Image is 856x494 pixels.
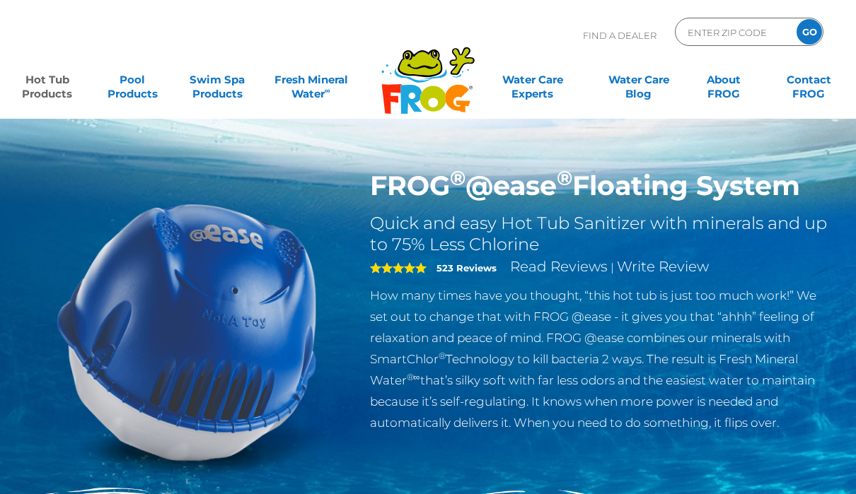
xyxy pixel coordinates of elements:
[436,262,497,274] strong: 523 Reviews
[370,285,832,433] p: How many times have you thought, “this hot tub is just too much work!” We set out to change that ...
[690,66,757,94] a: AboutFROG
[270,66,352,94] a: Fresh MineralWater∞
[510,258,608,275] a: Read Reviews
[797,19,822,45] input: GO
[557,165,572,190] sup: ®
[407,372,420,382] sup: ®∞
[99,66,166,94] a: PoolProducts
[775,66,842,94] a: ContactFROG
[370,170,832,202] h1: FROG @ease Floating System
[606,66,672,94] a: Water CareBlog
[479,66,586,94] a: Water CareExperts
[617,258,709,275] a: Write Review
[439,351,446,361] sup: ®
[374,28,482,114] img: Frog Products Logo
[450,165,465,190] sup: ®
[185,66,251,94] a: Swim SpaProducts
[14,66,81,94] a: Hot TubProducts
[370,213,832,255] h2: Quick and easy Hot Tub Sanitizer with minerals and up to 75% Less Chlorine
[611,261,614,274] span: |
[370,262,427,274] span: 5
[583,18,657,53] p: Find A Dealer
[325,86,330,95] sup: ∞
[25,170,349,493] img: hot-tub-product-atease-system.png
